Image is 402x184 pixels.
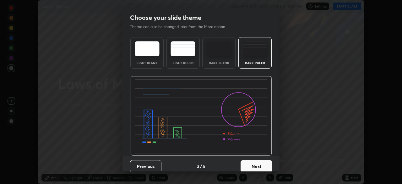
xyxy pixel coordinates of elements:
[135,41,160,56] img: lightTheme.e5ed3b09.svg
[197,163,199,170] h4: 3
[242,41,267,56] img: darkRuledTheme.de295e13.svg
[207,41,231,56] img: darkTheme.f0cc69e5.svg
[200,163,202,170] h4: /
[203,163,205,170] h4: 5
[130,14,201,22] h2: Choose your slide theme
[130,160,161,173] button: Previous
[242,61,268,64] div: Dark Ruled
[241,160,272,173] button: Next
[134,61,160,64] div: Light Blank
[130,24,232,30] p: Theme can also be changed later from the More option
[171,61,196,64] div: Light Ruled
[206,61,231,64] div: Dark Blank
[130,76,272,156] img: darkRuledThemeBanner.864f114c.svg
[171,41,195,56] img: lightRuledTheme.5fabf969.svg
